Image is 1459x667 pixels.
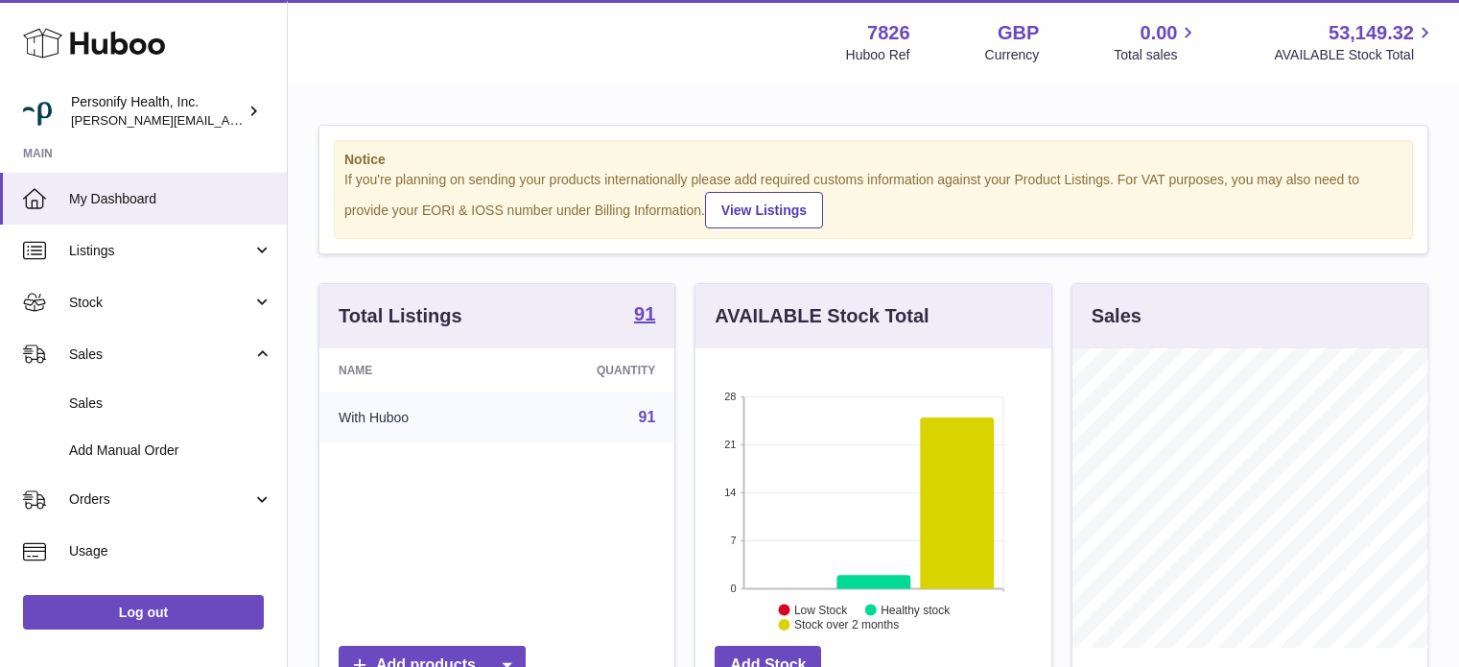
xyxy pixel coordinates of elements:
text: 21 [725,439,737,450]
span: 0.00 [1141,20,1178,46]
span: 53,149.32 [1329,20,1414,46]
h3: AVAILABLE Stock Total [715,303,929,329]
text: 0 [731,583,737,594]
span: AVAILABLE Stock Total [1274,46,1436,64]
a: 91 [639,409,656,425]
text: 7 [731,535,737,546]
td: With Huboo [319,393,506,442]
img: donald.holliday@virginpulse.com [23,97,52,126]
text: 28 [725,391,737,402]
text: Healthy stock [881,603,951,616]
text: 14 [725,487,737,498]
text: Low Stock [794,603,848,616]
a: 0.00 Total sales [1114,20,1199,64]
span: Sales [69,394,272,413]
div: Personify Health, Inc. [71,93,244,130]
h3: Sales [1092,303,1141,329]
span: Total sales [1114,46,1199,64]
span: Usage [69,542,272,560]
span: Add Manual Order [69,441,272,460]
a: 53,149.32 AVAILABLE Stock Total [1274,20,1436,64]
span: Orders [69,490,252,509]
a: View Listings [705,192,823,228]
div: Huboo Ref [846,46,910,64]
div: If you're planning on sending your products internationally please add required customs informati... [344,171,1402,228]
a: Log out [23,595,264,630]
span: Stock [69,294,252,312]
span: Listings [69,242,252,260]
strong: Notice [344,151,1402,169]
a: 91 [634,304,655,327]
div: Currency [985,46,1040,64]
h3: Total Listings [339,303,462,329]
span: My Dashboard [69,190,272,208]
strong: 7826 [867,20,910,46]
th: Name [319,348,506,393]
th: Quantity [506,348,674,393]
span: [PERSON_NAME][EMAIL_ADDRESS][PERSON_NAME][DOMAIN_NAME] [71,112,487,128]
strong: GBP [998,20,1039,46]
span: Sales [69,345,252,364]
text: Stock over 2 months [794,618,899,631]
strong: 91 [634,304,655,323]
